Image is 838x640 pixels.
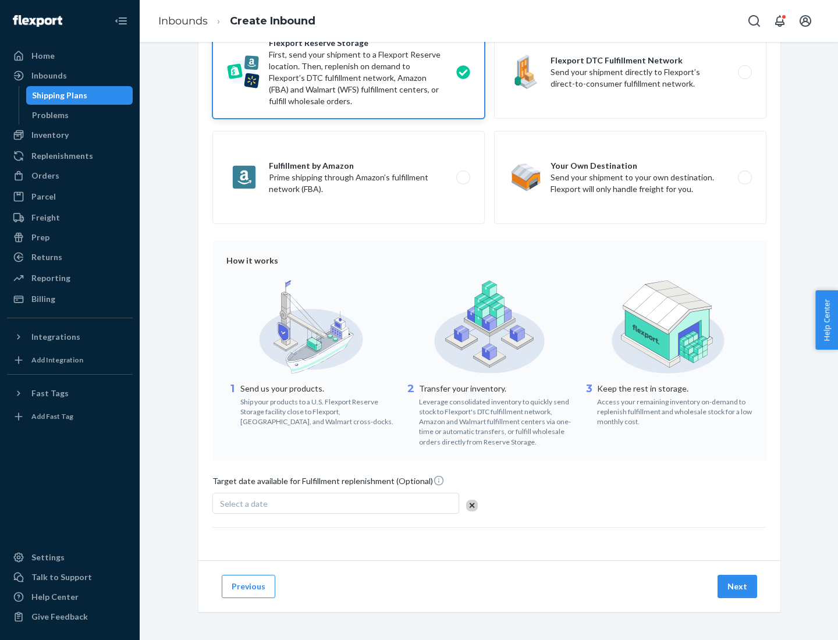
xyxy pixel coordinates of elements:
[31,129,69,141] div: Inventory
[31,50,55,62] div: Home
[419,383,574,394] p: Transfer your inventory.
[31,571,92,583] div: Talk to Support
[7,407,133,426] a: Add Fast Tag
[7,548,133,567] a: Settings
[7,47,133,65] a: Home
[768,9,791,33] button: Open notifications
[158,15,208,27] a: Inbounds
[7,66,133,85] a: Inbounds
[31,232,49,243] div: Prep
[7,351,133,369] a: Add Integration
[31,552,65,563] div: Settings
[7,588,133,606] a: Help Center
[7,166,133,185] a: Orders
[815,290,838,350] button: Help Center
[7,126,133,144] a: Inventory
[31,591,79,603] div: Help Center
[220,499,268,509] span: Select a date
[240,394,396,426] div: Ship your products to a U.S. Flexport Reserve Storage facility close to Flexport, [GEOGRAPHIC_DAT...
[7,290,133,308] a: Billing
[405,382,417,447] div: 2
[31,191,56,202] div: Parcel
[597,394,752,426] div: Access your remaining inventory on-demand to replenish fulfillment and wholesale stock for a low ...
[31,272,70,284] div: Reporting
[31,387,69,399] div: Fast Tags
[31,70,67,81] div: Inbounds
[31,251,62,263] div: Returns
[7,384,133,403] button: Fast Tags
[26,106,133,125] a: Problems
[7,328,133,346] button: Integrations
[7,269,133,287] a: Reporting
[743,9,766,33] button: Open Search Box
[240,383,396,394] p: Send us your products.
[32,109,69,121] div: Problems
[7,228,133,247] a: Prep
[794,9,817,33] button: Open account menu
[7,187,133,206] a: Parcel
[7,208,133,227] a: Freight
[109,9,133,33] button: Close Navigation
[597,383,752,394] p: Keep the rest in storage.
[230,15,315,27] a: Create Inbound
[31,293,55,305] div: Billing
[31,212,60,223] div: Freight
[7,147,133,165] a: Replenishments
[583,382,595,426] div: 3
[7,607,133,626] button: Give Feedback
[7,248,133,266] a: Returns
[226,382,238,426] div: 1
[226,255,752,266] div: How it works
[31,331,80,343] div: Integrations
[222,575,275,598] button: Previous
[149,4,325,38] ol: breadcrumbs
[31,170,59,182] div: Orders
[31,611,88,623] div: Give Feedback
[26,86,133,105] a: Shipping Plans
[718,575,757,598] button: Next
[31,411,73,421] div: Add Fast Tag
[31,355,83,365] div: Add Integration
[13,15,62,27] img: Flexport logo
[419,394,574,447] div: Leverage consolidated inventory to quickly send stock to Flexport's DTC fulfillment network, Amaz...
[32,90,87,101] div: Shipping Plans
[7,568,133,586] a: Talk to Support
[31,150,93,162] div: Replenishments
[212,475,445,492] span: Target date available for Fulfillment replenishment (Optional)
